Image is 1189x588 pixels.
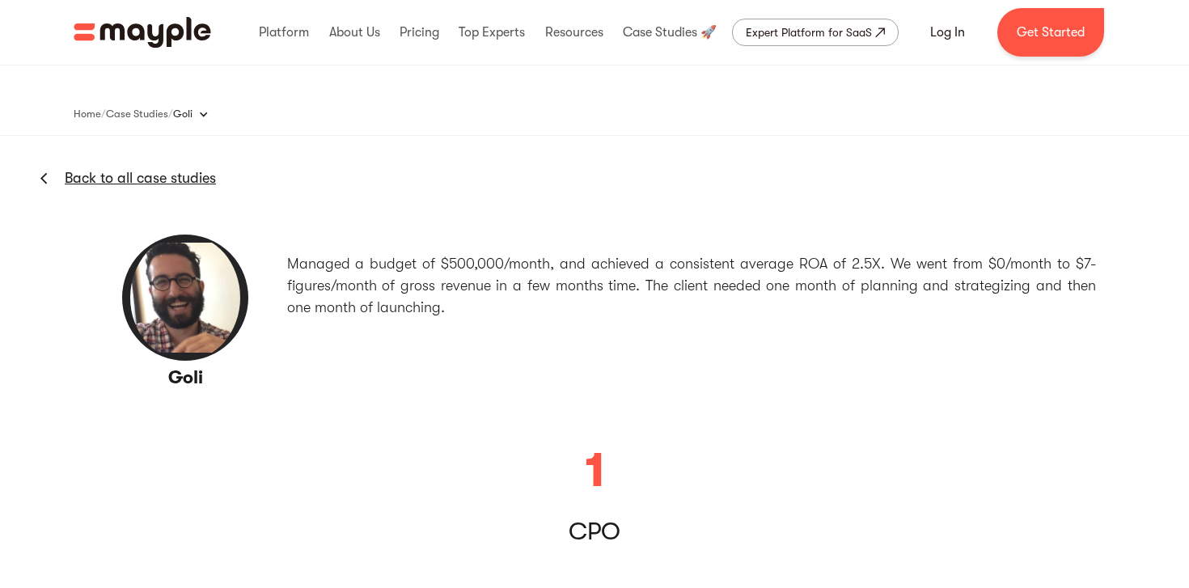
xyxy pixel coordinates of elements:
[585,446,604,495] div: 1
[101,106,106,122] div: /
[997,8,1104,57] a: Get Started
[106,104,168,124] a: Case Studies
[325,6,384,58] div: About Us
[569,523,620,539] div: CPO
[74,104,101,124] a: Home
[173,98,225,130] div: Goli
[541,6,607,58] div: Resources
[121,233,250,362] img: Goli
[255,6,313,58] div: Platform
[65,168,216,188] a: Back to all case studies
[74,17,211,48] a: home
[455,6,529,58] div: Top Experts
[74,17,211,48] img: Mayple logo
[396,6,443,58] div: Pricing
[911,13,984,52] a: Log In
[746,23,872,42] div: Expert Platform for SaaS
[732,19,899,46] a: Expert Platform for SaaS
[173,106,193,122] div: Goli
[94,366,277,390] h3: Goli
[287,253,1096,319] p: Managed a budget of $500,000/month, and achieved a consistent average ROA of 2.5X. We went from $...
[168,106,173,122] div: /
